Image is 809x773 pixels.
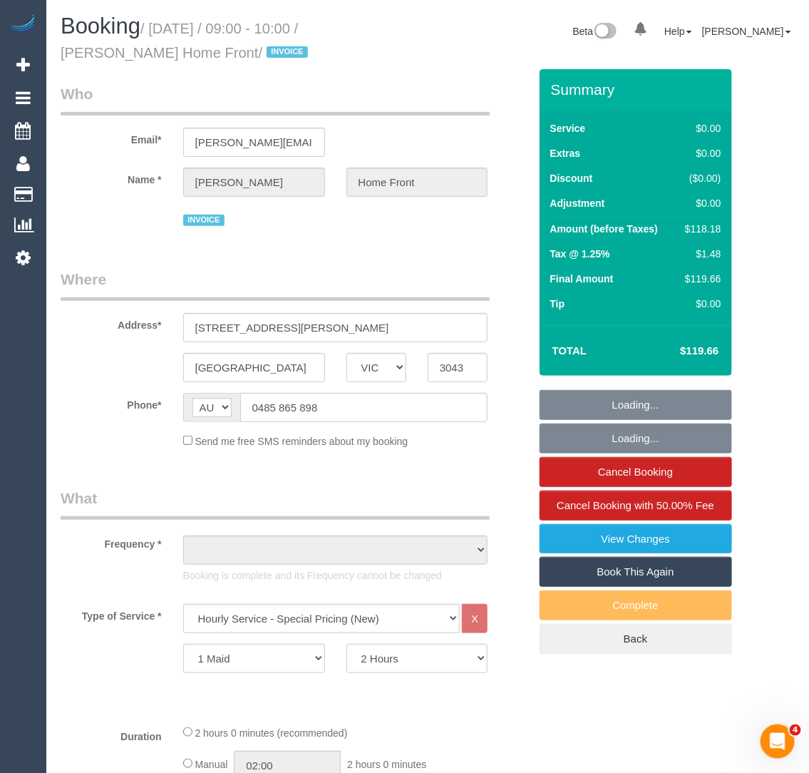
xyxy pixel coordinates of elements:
[50,313,172,332] label: Address*
[573,26,617,37] a: Beta
[61,488,490,520] legend: What
[551,81,725,98] h3: Summary
[50,393,172,412] label: Phone*
[637,345,718,357] h4: $119.66
[267,46,308,58] span: INVOICE
[50,168,172,187] label: Name *
[679,297,721,311] div: $0.00
[9,14,37,34] img: Automaid Logo
[540,491,732,521] a: Cancel Booking with 50.00% Fee
[550,121,586,135] label: Service
[195,436,408,447] span: Send me free SMS reminders about my booking
[790,725,801,736] span: 4
[540,524,732,554] a: View Changes
[50,725,172,744] label: Duration
[550,196,605,210] label: Adjustment
[183,215,225,226] span: INVOICE
[550,171,593,185] label: Discount
[679,171,721,185] div: ($0.00)
[679,247,721,261] div: $1.48
[557,499,714,511] span: Cancel Booking with 50.00% Fee
[540,624,732,654] a: Back
[679,196,721,210] div: $0.00
[183,128,325,157] input: Email*
[679,222,721,236] div: $118.18
[550,297,565,311] label: Tip
[347,759,426,770] span: 2 hours 0 minutes
[428,353,488,382] input: Post Code*
[61,269,490,301] legend: Where
[550,222,658,236] label: Amount (before Taxes)
[679,146,721,160] div: $0.00
[61,14,140,39] span: Booking
[679,272,721,286] div: $119.66
[761,725,795,759] iframe: Intercom live chat
[540,457,732,487] a: Cancel Booking
[195,727,348,739] span: 2 hours 0 minutes (recommended)
[540,557,732,587] a: Book This Again
[240,393,488,422] input: Phone*
[679,121,721,135] div: $0.00
[702,26,791,37] a: [PERSON_NAME]
[346,168,488,197] input: Last Name*
[183,353,325,382] input: Suburb*
[593,23,617,41] img: New interface
[550,146,581,160] label: Extras
[550,272,614,286] label: Final Amount
[50,128,172,147] label: Email*
[50,604,172,623] label: Type of Service *
[664,26,692,37] a: Help
[550,247,610,261] label: Tax @ 1.25%
[552,344,587,357] strong: Total
[195,759,228,770] span: Manual
[259,45,313,61] span: /
[61,83,490,116] legend: Who
[183,568,488,583] p: Booking is complete and its Frequency cannot be changed
[183,168,325,197] input: First Name*
[61,21,312,61] small: / [DATE] / 09:00 - 10:00 / [PERSON_NAME] Home Front
[50,532,172,551] label: Frequency *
